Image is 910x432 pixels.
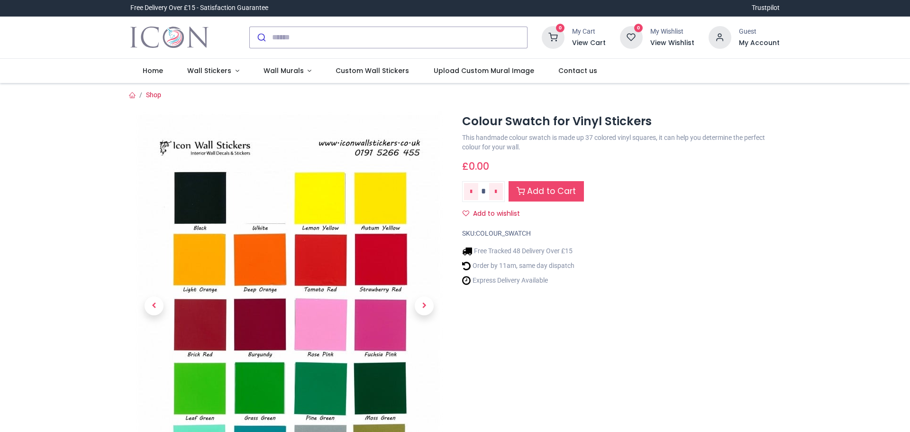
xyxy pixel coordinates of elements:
[462,229,780,239] div: SKU:
[464,183,478,200] a: Remove one
[264,66,304,75] span: Wall Murals
[463,210,469,217] i: Add to wishlist
[462,206,528,222] button: Add to wishlistAdd to wishlist
[130,24,209,51] a: Logo of Icon Wall Stickers
[415,296,434,315] span: Next
[752,3,780,13] a: Trustpilot
[462,133,780,152] p: This handmade colour swatch is made up 37 colored vinyl squares, it can help you determine the pe...
[143,66,163,75] span: Home
[130,24,209,51] img: Icon Wall Stickers
[620,33,643,40] a: 0
[542,33,564,40] a: 0
[489,183,503,200] a: Add one
[476,230,531,237] span: COLOUR_SWATCH
[130,3,268,13] div: Free Delivery Over £15 - Satisfaction Guarantee
[187,66,231,75] span: Wall Stickers
[739,38,780,48] a: My Account
[509,181,584,202] a: Add to Cart
[336,66,409,75] span: Custom Wall Stickers
[739,27,780,37] div: Guest
[250,27,272,48] button: Submit
[145,296,164,315] span: Previous
[558,66,597,75] span: Contact us
[175,59,251,83] a: Wall Stickers
[572,38,606,48] a: View Cart
[462,113,780,129] h1: Colour Swatch for Vinyl Stickers
[469,159,489,173] span: 0.00
[462,246,574,256] li: Free Tracked 48 Delivery Over £15
[251,59,324,83] a: Wall Murals
[650,27,694,37] div: My Wishlist
[634,24,643,33] sup: 0
[462,159,489,173] span: £
[572,27,606,37] div: My Cart
[556,24,565,33] sup: 0
[146,91,161,99] a: Shop
[650,38,694,48] a: View Wishlist
[434,66,534,75] span: Upload Custom Mural Image
[462,276,574,285] li: Express Delivery Available
[462,261,574,271] li: Order by 11am, same day dispatch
